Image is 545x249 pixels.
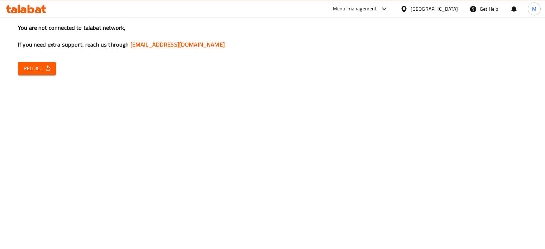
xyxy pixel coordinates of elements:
div: [GEOGRAPHIC_DATA] [411,5,458,13]
h3: You are not connected to talabat network, If you need extra support, reach us through [18,24,527,49]
a: [EMAIL_ADDRESS][DOMAIN_NAME] [130,39,225,50]
span: Reload [24,64,50,73]
button: Reload [18,62,56,75]
span: M [532,5,536,13]
div: Menu-management [333,5,377,13]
